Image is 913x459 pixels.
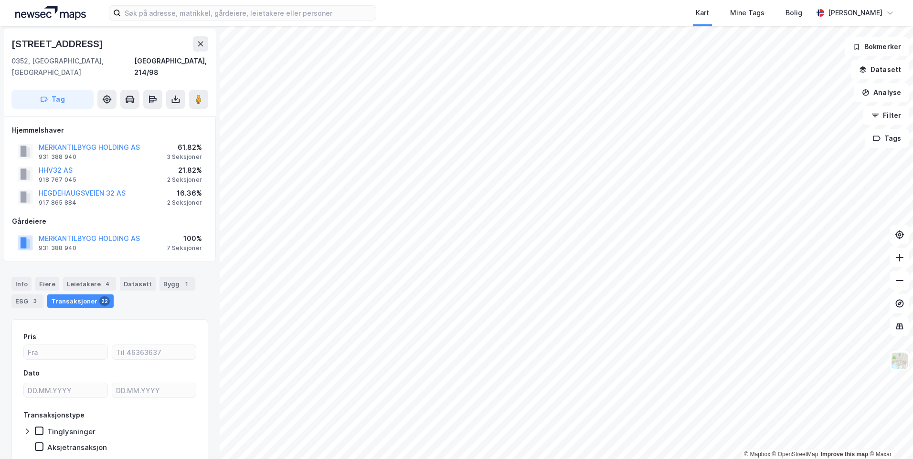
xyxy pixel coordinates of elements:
a: Improve this map [821,451,868,458]
button: Analyse [854,83,909,102]
input: DD.MM.YYYY [112,383,196,397]
div: Kontrollprogram for chat [865,413,913,459]
div: 100% [167,233,202,244]
a: OpenStreetMap [772,451,818,458]
div: [PERSON_NAME] [828,7,882,19]
div: Leietakere [63,277,116,291]
button: Bokmerker [845,37,909,56]
div: Info [11,277,32,291]
div: Aksjetransaksjon [47,443,107,452]
div: Dato [23,367,40,379]
img: Z [891,352,909,370]
div: Bolig [786,7,802,19]
button: Tags [865,129,909,148]
input: DD.MM.YYYY [24,383,107,397]
div: Tinglysninger [47,427,96,436]
iframe: Chat Widget [865,413,913,459]
div: 16.36% [167,188,202,199]
div: Pris [23,331,36,343]
div: Kart [696,7,709,19]
div: Mine Tags [730,7,764,19]
div: [GEOGRAPHIC_DATA], 214/98 [134,55,208,78]
input: Søk på adresse, matrikkel, gårdeiere, leietakere eller personer [121,6,376,20]
div: 917 865 884 [39,199,76,207]
div: 4 [103,279,112,289]
div: Eiere [35,277,59,291]
div: Transaksjonstype [23,409,85,421]
input: Til 46363637 [112,345,196,359]
div: 61.82% [167,142,202,153]
div: 1 [181,279,191,289]
div: ESG [11,294,43,308]
input: Fra [24,345,107,359]
div: 22 [99,296,110,306]
button: Filter [863,106,909,125]
div: 7 Seksjoner [167,244,202,252]
button: Tag [11,90,94,109]
div: Datasett [120,277,156,291]
div: 0352, [GEOGRAPHIC_DATA], [GEOGRAPHIC_DATA] [11,55,134,78]
div: 931 388 940 [39,244,76,252]
div: 931 388 940 [39,153,76,161]
div: Bygg [159,277,195,291]
div: Transaksjoner [47,294,114,308]
div: 2 Seksjoner [167,199,202,207]
button: Datasett [851,60,909,79]
div: 2 Seksjoner [167,176,202,184]
div: Hjemmelshaver [12,125,208,136]
div: 918 767 045 [39,176,76,184]
div: [STREET_ADDRESS] [11,36,105,52]
div: 3 [30,296,40,306]
a: Mapbox [744,451,770,458]
div: Gårdeiere [12,216,208,227]
img: logo.a4113a55bc3d86da70a041830d287a7e.svg [15,6,86,20]
div: 3 Seksjoner [167,153,202,161]
div: 21.82% [167,165,202,176]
